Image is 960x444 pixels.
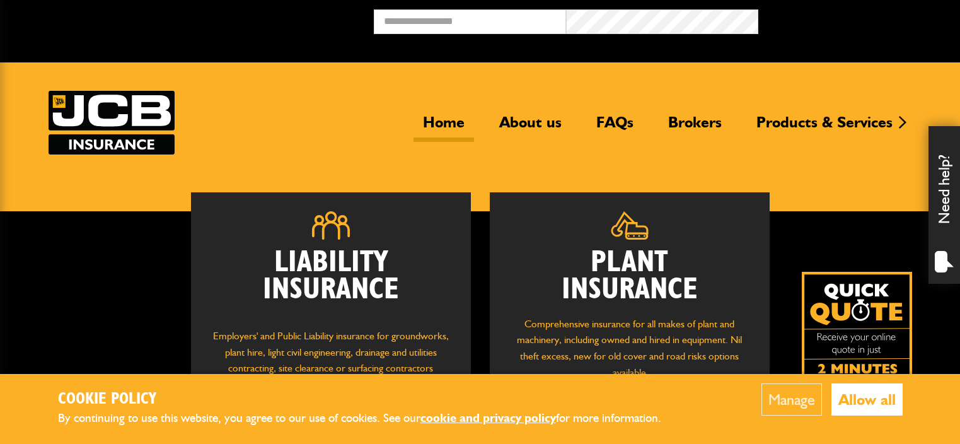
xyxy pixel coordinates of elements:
a: Home [413,113,474,142]
p: Comprehensive insurance for all makes of plant and machinery, including owned and hired in equipm... [509,316,751,380]
button: Broker Login [758,9,951,29]
img: JCB Insurance Services logo [49,91,175,155]
p: By continuing to use this website, you agree to our use of cookies. See our for more information. [58,409,682,428]
button: Allow all [831,383,903,416]
button: Manage [761,383,822,416]
a: Products & Services [747,113,902,142]
h2: Plant Insurance [509,249,751,303]
a: About us [490,113,571,142]
div: Need help? [928,126,960,284]
a: Get your insurance quote isn just 2-minutes [802,272,912,382]
h2: Cookie Policy [58,390,682,409]
img: Quick Quote [802,272,912,382]
a: Brokers [659,113,731,142]
a: cookie and privacy policy [420,411,556,425]
h2: Liability Insurance [210,249,452,316]
a: JCB Insurance Services [49,91,175,155]
p: Employers' and Public Liability insurance for groundworks, plant hire, light civil engineering, d... [210,328,452,389]
a: FAQs [587,113,643,142]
